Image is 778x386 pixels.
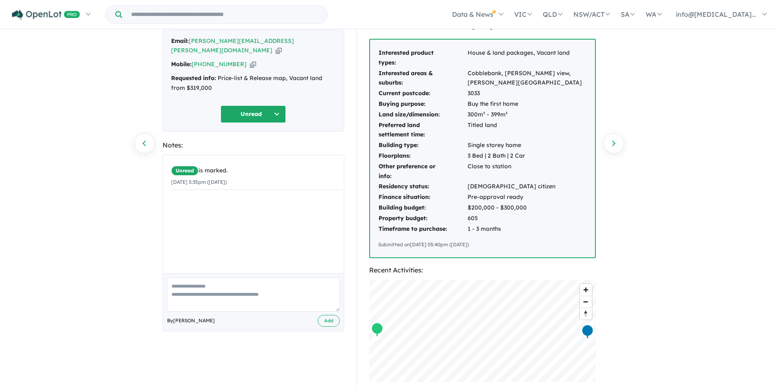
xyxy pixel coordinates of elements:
[369,280,596,382] canvas: Map
[467,99,587,109] td: Buy the first home
[378,109,467,120] td: Land size/dimension:
[378,120,467,141] td: Preferred land settlement time:
[378,213,467,224] td: Property budget:
[378,88,467,99] td: Current postcode:
[378,224,467,234] td: Timeframe to purchase:
[371,322,383,337] div: Map marker
[378,192,467,203] td: Finance situation:
[163,140,344,151] div: Notes:
[467,181,587,192] td: [DEMOGRAPHIC_DATA] citizen
[171,37,294,54] a: [PERSON_NAME][EMAIL_ADDRESS][PERSON_NAME][DOMAIN_NAME]
[467,203,587,213] td: $200,000 - $300,000
[369,265,596,276] div: Recent Activities:
[12,10,80,20] img: Openlot PRO Logo White
[467,120,587,141] td: Titled land
[467,213,587,224] td: 605
[124,6,325,23] input: Try estate name, suburb, builder or developer
[171,166,198,176] span: Unread
[171,60,192,68] strong: Mobile:
[580,296,592,308] button: Zoom out
[171,74,336,93] div: Price-list & Release map, Vacant land from $319,000
[467,161,587,182] td: Close to station
[467,192,587,203] td: Pre-approval ready
[580,308,592,319] button: Reset bearing to north
[580,284,592,296] button: Zoom in
[318,315,340,327] button: Add
[378,181,467,192] td: Residency status:
[378,241,587,249] div: Submitted on [DATE] 05:40pm ([DATE])
[467,48,587,68] td: House & land packages, Vacant land
[250,60,256,69] button: Copy
[171,166,342,176] div: is marked.
[676,10,756,18] span: info@[MEDICAL_DATA]...
[378,48,467,68] td: Interested product types:
[171,37,189,45] strong: Email:
[467,109,587,120] td: 300m² - 399m²
[378,99,467,109] td: Buying purpose:
[171,74,216,82] strong: Requested info:
[276,46,282,55] button: Copy
[378,140,467,151] td: Building type:
[581,324,593,339] div: Map marker
[171,179,227,185] small: [DATE] 5:35pm ([DATE])
[467,68,587,89] td: Cobblebank, [PERSON_NAME] view, [PERSON_NAME][GEOGRAPHIC_DATA]
[467,140,587,151] td: Single storey home
[167,317,215,325] span: By [PERSON_NAME]
[467,224,587,234] td: 1 - 3 months
[378,203,467,213] td: Building budget:
[192,60,247,68] a: [PHONE_NUMBER]
[378,151,467,161] td: Floorplans:
[467,151,587,161] td: 3 Bed | 2 Bath | 2 Car
[467,88,587,99] td: 3033
[378,68,467,89] td: Interested areas & suburbs:
[378,161,467,182] td: Other preference or info:
[221,105,286,123] button: Unread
